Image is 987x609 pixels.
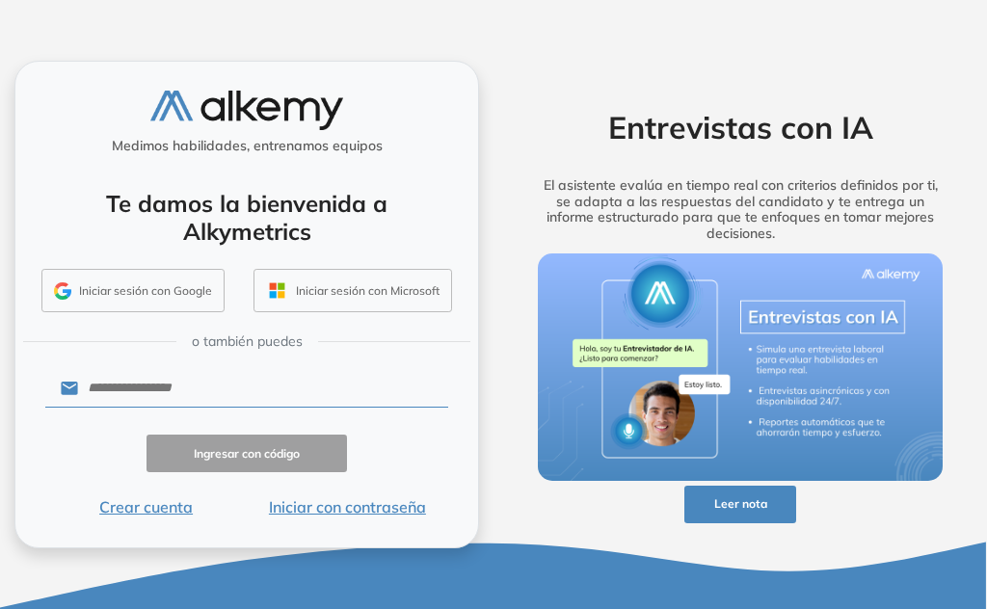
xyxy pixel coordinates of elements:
[538,253,942,481] img: img-more-info
[192,331,303,352] span: o también puedes
[253,269,452,313] button: Iniciar sesión con Microsoft
[41,269,225,313] button: Iniciar sesión con Google
[147,435,348,472] button: Ingresar con código
[640,385,987,609] iframe: Chat Widget
[40,190,453,246] h4: Te damos la bienvenida a Alkymetrics
[516,109,965,146] h2: Entrevistas con IA
[23,138,470,154] h5: Medimos habilidades, entrenamos equipos
[516,177,965,242] h5: El asistente evalúa en tiempo real con criterios definidos por ti, se adapta a las respuestas del...
[640,385,987,609] div: Widget de chat
[266,279,288,302] img: OUTLOOK_ICON
[54,282,71,300] img: GMAIL_ICON
[247,495,448,518] button: Iniciar con contraseña
[150,91,343,130] img: logo-alkemy
[45,495,247,518] button: Crear cuenta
